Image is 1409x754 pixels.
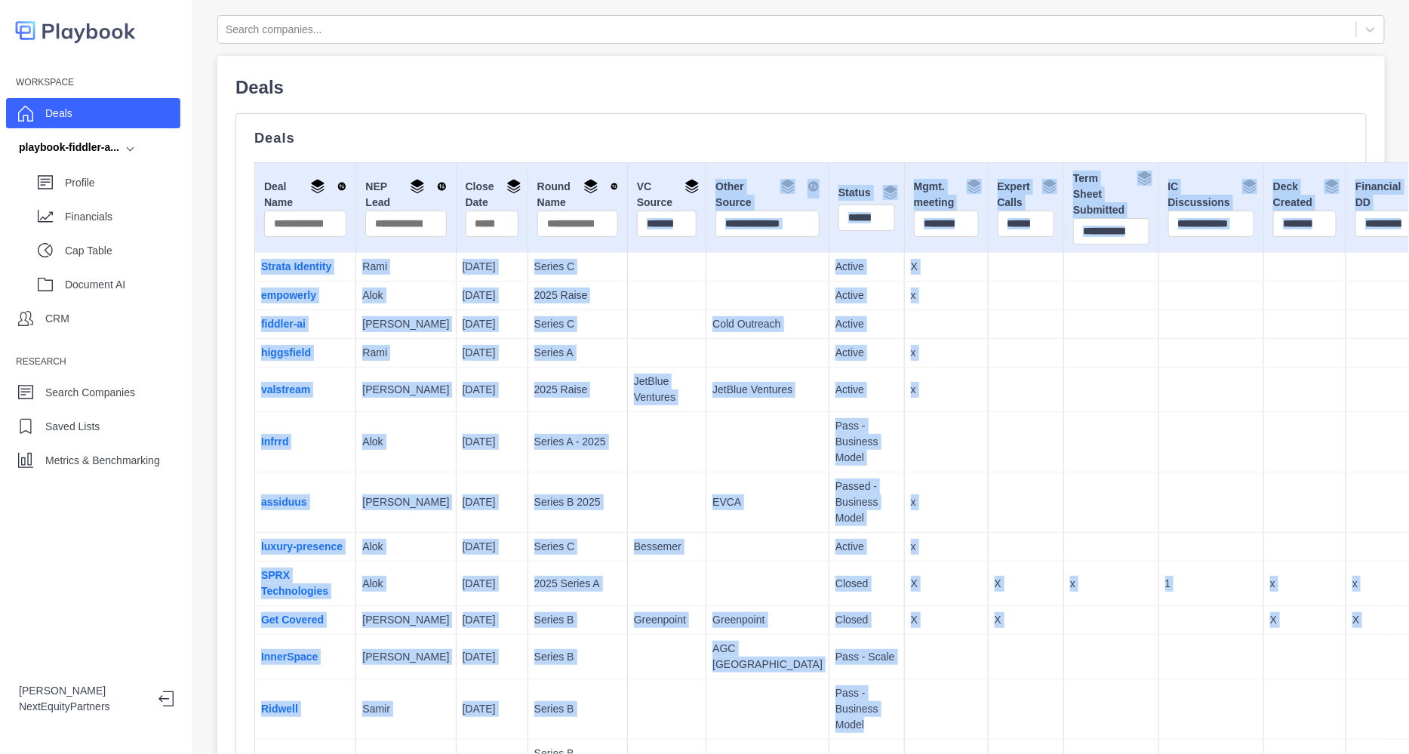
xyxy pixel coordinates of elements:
[911,494,982,510] p: x
[534,345,621,361] p: Series A
[835,649,898,665] p: Pass - Scale
[261,569,328,597] a: SPRX Technologies
[463,259,521,275] p: [DATE]
[835,316,898,332] p: Active
[967,179,982,194] img: Group By
[911,576,982,592] p: X
[712,612,823,628] p: Greenpoint
[19,699,146,715] p: NextEquityPartners
[463,434,521,450] p: [DATE]
[1042,179,1057,194] img: Group By
[463,288,521,303] p: [DATE]
[780,179,795,194] img: Group By
[45,385,135,401] p: Search Companies
[261,540,343,552] a: luxury-presence
[463,701,521,717] p: [DATE]
[534,259,621,275] p: Series C
[1165,576,1257,592] p: 1
[463,494,521,510] p: [DATE]
[634,374,700,405] p: JetBlue Ventures
[365,179,446,211] div: NEP Lead
[463,345,521,361] p: [DATE]
[534,612,621,628] p: Series B
[261,383,310,395] a: valstream
[634,612,700,628] p: Greenpoint
[463,649,521,665] p: [DATE]
[19,683,146,699] p: [PERSON_NAME]
[261,318,306,330] a: fiddler-ai
[362,649,449,665] p: [PERSON_NAME]
[583,179,598,194] img: Group By
[310,179,325,194] img: Group By
[261,435,289,448] a: Infrrd
[45,106,72,122] p: Deals
[685,179,700,194] img: Group By
[1137,171,1152,186] img: Group By
[15,15,136,46] img: logo-colored
[637,179,697,211] div: VC Source
[911,259,982,275] p: X
[534,494,621,510] p: Series B 2025
[534,576,621,592] p: 2025 Series A
[1070,576,1152,592] p: x
[838,185,895,205] div: Status
[911,288,982,303] p: x
[808,179,820,194] img: Sort
[911,382,982,398] p: x
[534,434,621,450] p: Series A - 2025
[835,345,898,361] p: Active
[337,179,347,194] img: Sort
[911,539,982,555] p: x
[712,641,823,672] p: AGC [GEOGRAPHIC_DATA]
[534,539,621,555] p: Series C
[410,179,425,194] img: Group By
[995,612,1058,628] p: X
[835,539,898,555] p: Active
[362,701,449,717] p: Samir
[835,288,898,303] p: Active
[463,576,521,592] p: [DATE]
[463,382,521,398] p: [DATE]
[712,382,823,398] p: JetBlue Ventures
[911,612,982,628] p: X
[362,382,449,398] p: [PERSON_NAME]
[65,243,180,259] p: Cap Table
[1242,179,1257,194] img: Group By
[1270,612,1340,628] p: X
[463,316,521,332] p: [DATE]
[712,316,823,332] p: Cold Outreach
[437,179,447,194] img: Sort
[362,539,449,555] p: Alok
[835,382,898,398] p: Active
[712,494,823,510] p: EVCA
[911,345,982,361] p: x
[835,259,898,275] p: Active
[65,175,180,191] p: Profile
[835,576,898,592] p: Closed
[537,179,618,211] div: Round Name
[835,418,898,466] p: Pass - Business Model
[534,316,621,332] p: Series C
[995,576,1058,592] p: X
[466,179,518,211] div: Close Date
[463,539,521,555] p: [DATE]
[835,479,898,526] p: Passed - Business Model
[362,612,449,628] p: [PERSON_NAME]
[1324,179,1340,194] img: Group By
[261,496,307,508] a: assiduus
[254,132,1348,144] p: Deals
[362,576,449,592] p: Alok
[261,289,316,301] a: empowerly
[1273,179,1337,211] div: Deck Created
[45,453,160,469] p: Metrics & Benchmarking
[611,179,618,194] img: Sort
[261,703,298,715] a: Ridwell
[1073,171,1149,218] div: Term Sheet Submitted
[45,311,69,327] p: CRM
[261,260,331,272] a: Strata Identity
[998,179,1055,211] div: Expert Calls
[264,179,346,211] div: Deal Name
[883,185,898,200] img: Group By
[261,614,324,626] a: Get Covered
[534,649,621,665] p: Series B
